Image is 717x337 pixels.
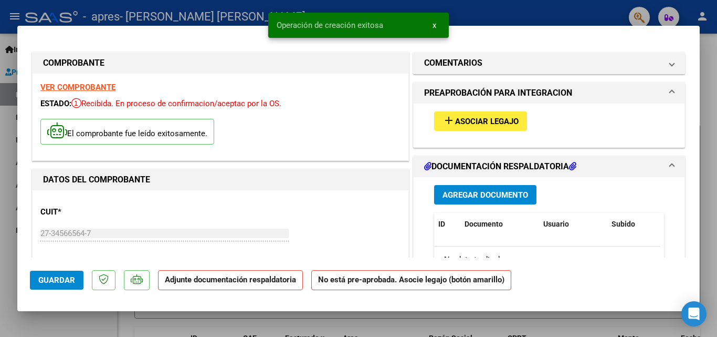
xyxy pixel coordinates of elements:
[43,58,104,68] strong: COMPROBANTE
[424,16,445,35] button: x
[40,99,71,108] span: ESTADO:
[414,104,684,147] div: PREAPROBACIÓN PARA INTEGRACION
[465,220,503,228] span: Documento
[433,21,436,30] span: x
[311,270,511,291] strong: No está pre-aprobada. Asocie legajo (botón amarillo)
[71,99,281,108] span: Recibida. En proceso de confirmacion/aceptac por la OS.
[414,53,684,74] mat-expansion-panel-header: COMENTARIOS
[442,114,455,127] mat-icon: add
[40,83,115,92] a: VER COMPROBANTE
[414,156,684,177] mat-expansion-panel-header: DOCUMENTACIÓN RESPALDATORIA
[38,275,75,285] span: Guardar
[424,57,482,69] h1: COMENTARIOS
[442,190,528,200] span: Agregar Documento
[277,20,383,30] span: Operación de creación exitosa
[30,271,83,290] button: Guardar
[424,160,576,173] h1: DOCUMENTACIÓN RESPALDATORIA
[40,119,214,145] p: El comprobante fue leído exitosamente.
[681,301,707,326] div: Open Intercom Messenger
[460,213,539,236] datatable-header-cell: Documento
[438,220,445,228] span: ID
[543,220,569,228] span: Usuario
[424,87,572,99] h1: PREAPROBACIÓN PARA INTEGRACION
[660,213,712,236] datatable-header-cell: Acción
[40,206,149,218] p: CUIT
[43,175,150,185] strong: DATOS DEL COMPROBANTE
[414,83,684,104] mat-expansion-panel-header: PREAPROBACIÓN PARA INTEGRACION
[434,185,536,205] button: Agregar Documento
[607,213,660,236] datatable-header-cell: Subido
[434,247,660,273] div: No data to display
[434,213,460,236] datatable-header-cell: ID
[539,213,607,236] datatable-header-cell: Usuario
[434,111,527,131] button: Asociar Legajo
[455,117,519,126] span: Asociar Legajo
[611,220,635,228] span: Subido
[165,275,296,284] strong: Adjunte documentación respaldatoria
